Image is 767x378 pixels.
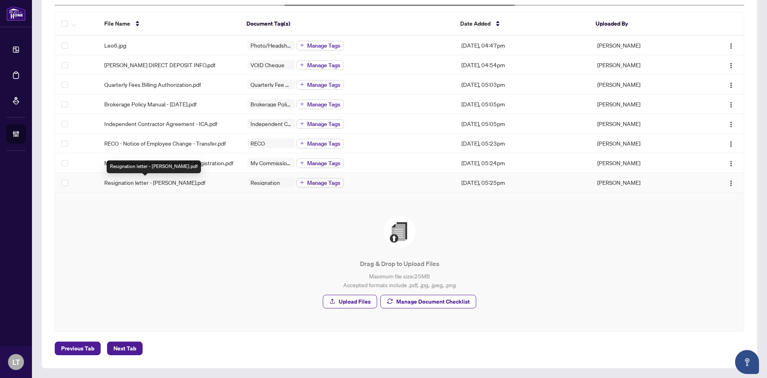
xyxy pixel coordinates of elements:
[55,342,101,355] button: Previous Tab
[296,100,344,109] button: Manage Tags
[725,98,737,110] button: Logo
[113,342,136,355] span: Next Tab
[307,82,340,88] span: Manage Tags
[454,12,589,36] th: Date Added
[455,94,591,114] td: [DATE], 05:05pm
[591,153,698,173] td: [PERSON_NAME]
[296,41,344,50] button: Manage Tags
[98,12,240,36] th: File Name
[589,12,696,36] th: Uploaded By
[725,58,737,71] button: Logo
[107,342,143,355] button: Next Tab
[300,180,304,184] span: plus
[728,160,734,167] img: Logo
[383,216,415,248] img: File Upload
[725,156,737,169] button: Logo
[247,82,295,87] span: Quarterly Fee Auto-Debit Authorization
[104,100,197,108] span: Brokerage Policy Manual - [DATE].pdf
[735,350,759,374] button: Open asap
[591,55,698,75] td: [PERSON_NAME]
[591,94,698,114] td: [PERSON_NAME]
[591,173,698,192] td: [PERSON_NAME]
[728,102,734,108] img: Logo
[396,295,470,308] span: Manage Document Checklist
[307,62,340,68] span: Manage Tags
[725,78,737,91] button: Logo
[725,117,737,130] button: Logo
[240,12,454,36] th: Document Tag(s)
[591,114,698,134] td: [PERSON_NAME]
[247,121,295,126] span: Independent Contractor Agreement
[296,119,344,129] button: Manage Tags
[591,134,698,153] td: [PERSON_NAME]
[455,153,591,173] td: [DATE], 05:24pm
[307,121,340,127] span: Manage Tags
[455,55,591,75] td: [DATE], 04:54pm
[728,121,734,128] img: Logo
[247,160,295,166] span: My Commission Payments & HST Registration
[296,158,344,168] button: Manage Tags
[455,173,591,192] td: [DATE], 05:25pm
[296,80,344,90] button: Manage Tags
[71,272,728,289] p: Maximum file size: 25 MB Accepted formats include .pdf, .jpg, .jpeg, .png
[323,295,377,308] button: Upload Files
[300,122,304,126] span: plus
[728,141,734,147] img: Logo
[339,295,371,308] span: Upload Files
[591,75,698,94] td: [PERSON_NAME]
[728,62,734,69] img: Logo
[725,39,737,52] button: Logo
[65,202,734,322] span: File UploadDrag & Drop to Upload FilesMaximum file size:25MBAccepted formats include .pdf, .jpg, ...
[455,36,591,55] td: [DATE], 04:47pm
[728,180,734,186] img: Logo
[247,42,295,48] span: Photo/Headshot
[307,43,340,48] span: Manage Tags
[104,158,233,167] span: My Commission Payments and HST Registration.pdf
[6,6,26,21] img: logo
[307,141,340,146] span: Manage Tags
[307,102,340,107] span: Manage Tags
[247,101,295,107] span: Brokerage Policy Manual
[728,82,734,88] img: Logo
[300,63,304,67] span: plus
[300,161,304,165] span: plus
[455,75,591,94] td: [DATE], 05:03pm
[107,160,201,173] div: Resignation letter - [PERSON_NAME].pdf
[591,36,698,55] td: [PERSON_NAME]
[247,140,268,146] span: RECO
[300,82,304,86] span: plus
[104,178,205,187] span: Resignation letter - [PERSON_NAME].pdf
[104,139,226,148] span: RECO - Notice of Employee Change - Transfer.pdf
[104,60,215,69] span: [PERSON_NAME] DIRECT DEPOSIT INFO.pdf
[247,62,288,68] span: VOID Cheque
[296,139,344,148] button: Manage Tags
[300,141,304,145] span: plus
[247,180,283,185] span: Resignation
[725,137,737,150] button: Logo
[455,134,591,153] td: [DATE], 05:23pm
[296,178,344,188] button: Manage Tags
[104,19,130,28] span: File Name
[296,60,344,70] button: Manage Tags
[725,176,737,189] button: Logo
[300,102,304,106] span: plus
[104,41,126,50] span: Leo6.jpg
[61,342,94,355] span: Previous Tab
[300,43,304,47] span: plus
[104,119,217,128] span: Independent Contractor Agreement - ICA.pdf
[455,114,591,134] td: [DATE], 05:05pm
[728,43,734,49] img: Logo
[460,19,491,28] span: Date Added
[12,356,20,368] span: LT
[71,259,728,268] p: Drag & Drop to Upload Files
[307,160,340,166] span: Manage Tags
[380,295,476,308] button: Manage Document Checklist
[307,180,340,186] span: Manage Tags
[104,80,201,89] span: Quarterly Fees Billing Authorization.pdf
